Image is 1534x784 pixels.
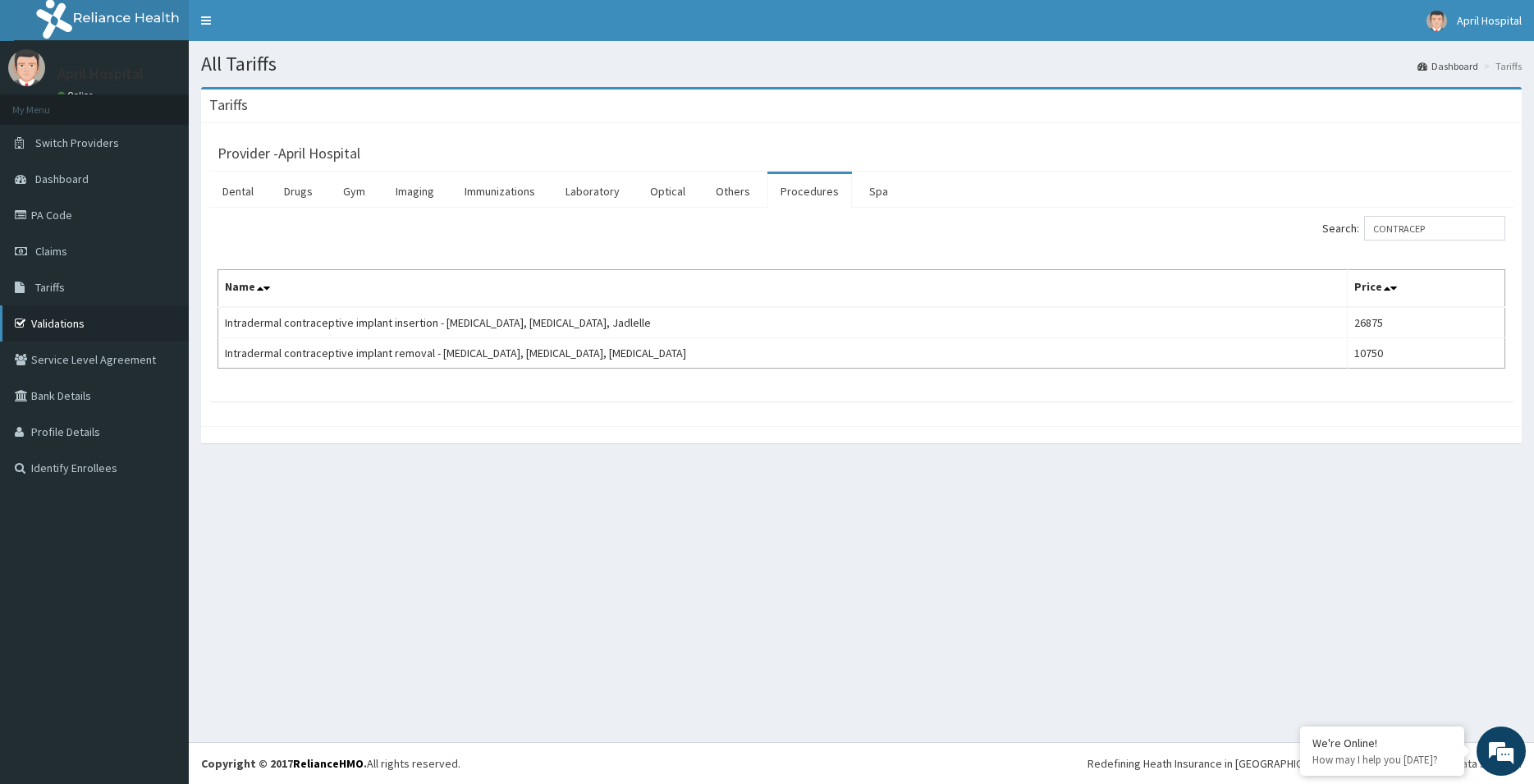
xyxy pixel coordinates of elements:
footer: All rights reserved. [189,742,1534,784]
td: 10750 [1347,338,1504,369]
a: Others [703,174,763,209]
span: Claims [35,244,67,259]
td: Intradermal contraceptive implant insertion - [MEDICAL_DATA], [MEDICAL_DATA], Jadlelle [218,307,1348,338]
h3: Provider - April Hospital [218,146,360,161]
a: Optical [637,174,698,209]
h1: All Tariffs [201,53,1522,75]
p: How may I help you today? [1312,753,1452,767]
div: We're Online! [1312,736,1452,750]
div: Minimize live chat window [269,8,309,48]
td: Intradermal contraceptive implant removal - [MEDICAL_DATA], [MEDICAL_DATA], [MEDICAL_DATA] [218,338,1348,369]
h3: Tariffs [209,98,248,112]
textarea: Type your message and hit 'Enter' [8,448,313,506]
img: d_794563401_company_1708531726252_794563401 [30,82,66,123]
strong: Copyright © 2017 . [201,756,367,771]
p: April Hospital [57,66,144,81]
a: Laboratory [552,174,633,209]
a: RelianceHMO [293,756,364,771]
a: Dashboard [1417,59,1478,73]
th: Name [218,270,1348,308]
th: Price [1347,270,1504,308]
a: Immunizations [451,174,548,209]
div: Chat with us now [85,92,276,113]
span: Tariffs [35,280,65,295]
a: Gym [330,174,378,209]
span: April Hospital [1457,13,1522,28]
span: Switch Providers [35,135,119,150]
img: User Image [1426,11,1447,31]
a: Imaging [382,174,447,209]
input: Search: [1364,216,1505,241]
li: Tariffs [1480,59,1522,73]
a: Drugs [271,174,326,209]
a: Online [57,89,97,101]
label: Search: [1322,216,1505,241]
span: We're online! [95,207,227,373]
div: Redefining Heath Insurance in [GEOGRAPHIC_DATA] using Telemedicine and Data Science! [1088,755,1522,772]
a: Dental [209,174,267,209]
td: 26875 [1347,307,1504,338]
a: Procedures [767,174,852,209]
a: Spa [856,174,901,209]
img: User Image [8,49,45,86]
span: Dashboard [35,172,89,186]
